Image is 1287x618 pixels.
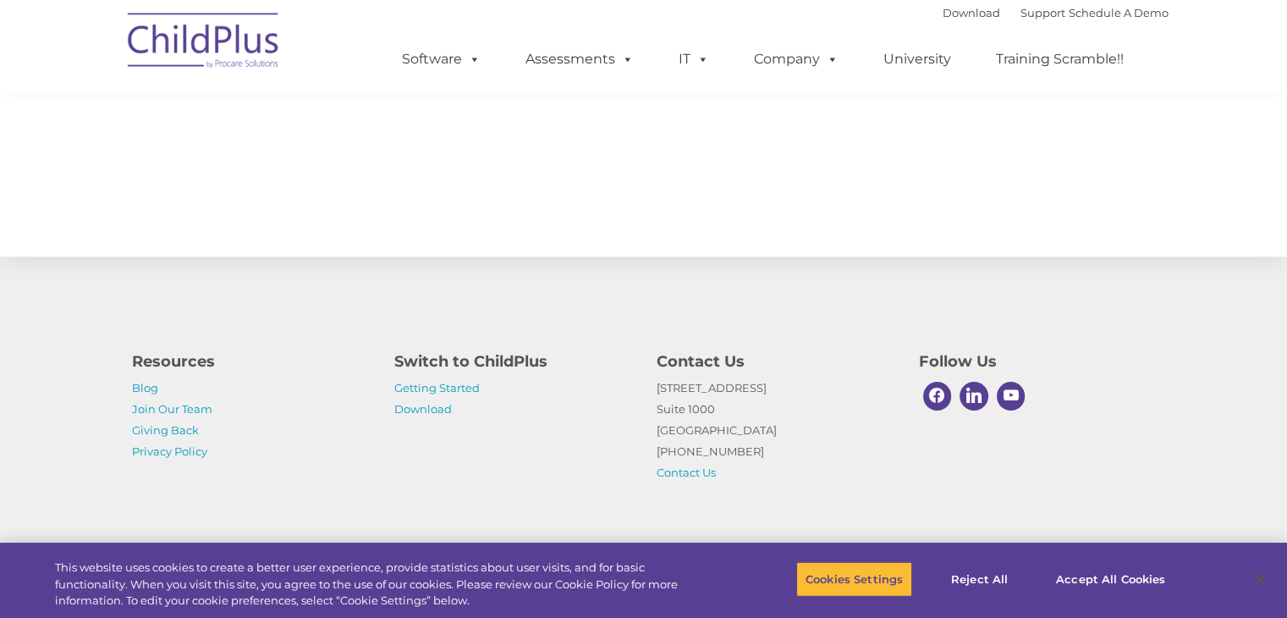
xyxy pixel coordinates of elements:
a: Privacy Policy [132,444,207,458]
div: This website uses cookies to create a better user experience, provide statistics about user visit... [55,560,708,610]
button: Reject All [927,561,1032,597]
a: Software [385,42,498,76]
a: Facebook [919,378,956,415]
span: Phone number [235,181,307,194]
a: Contact Us [657,466,716,479]
p: [STREET_ADDRESS] Suite 1000 [GEOGRAPHIC_DATA] [PHONE_NUMBER] [657,378,894,483]
a: Download [394,402,452,416]
a: University [866,42,968,76]
a: Blog [132,381,158,395]
a: Schedule A Demo [1069,6,1169,19]
a: Youtube [993,378,1030,415]
a: Download [943,6,1000,19]
font: | [943,6,1169,19]
a: Training Scramble!! [979,42,1141,76]
button: Cookies Settings [796,561,912,597]
a: Join Our Team [132,402,212,416]
a: Company [737,42,855,76]
a: Getting Started [394,381,480,395]
a: Assessments [509,42,651,76]
h4: Contact Us [657,350,894,373]
h4: Follow Us [919,350,1156,373]
span: Last name [235,112,287,124]
img: ChildPlus by Procare Solutions [119,1,289,86]
a: IT [662,42,726,76]
a: Linkedin [955,378,993,415]
button: Close [1241,560,1279,598]
button: Accept All Cookies [1047,561,1174,597]
h4: Switch to ChildPlus [394,350,631,373]
h4: Resources [132,350,369,373]
a: Giving Back [132,423,199,437]
a: Support [1020,6,1065,19]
